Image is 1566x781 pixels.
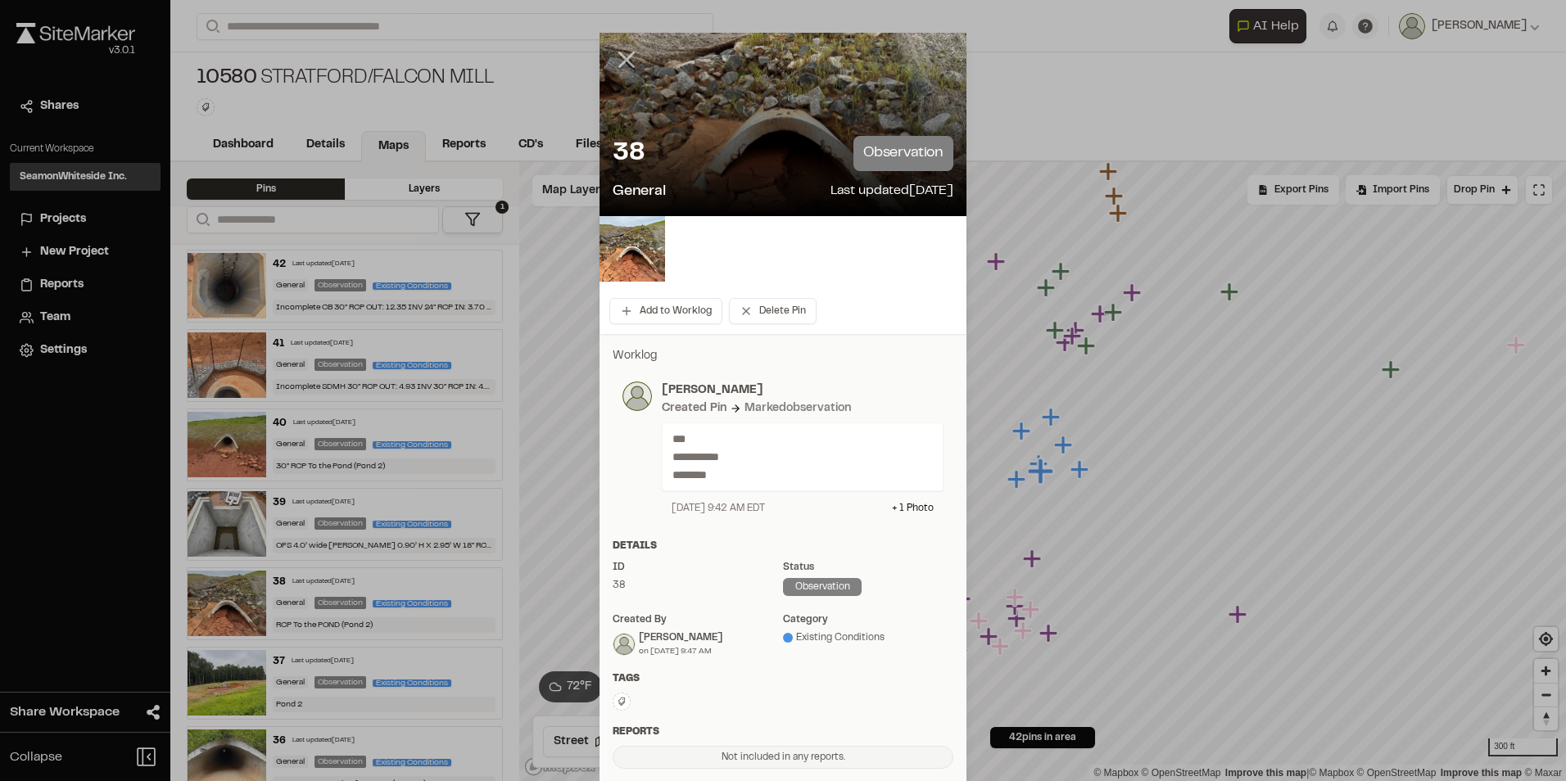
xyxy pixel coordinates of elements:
[783,578,862,596] div: observation
[613,181,666,203] p: General
[662,381,944,400] p: [PERSON_NAME]
[622,381,652,411] img: photo
[639,630,722,645] div: [PERSON_NAME]
[892,501,934,516] div: + 1 Photo
[672,501,765,516] div: [DATE] 9:42 AM EDT
[600,216,665,282] img: file
[613,671,953,686] div: Tags
[729,298,817,324] button: Delete Pin
[613,138,644,170] p: 38
[613,693,631,711] button: Edit Tags
[783,612,953,627] div: category
[613,746,953,769] div: Not included in any reports.
[745,400,851,418] div: Marked observation
[613,560,783,575] div: ID
[662,400,726,418] div: Created Pin
[613,578,783,593] div: 38
[609,298,722,324] button: Add to Worklog
[613,612,783,627] div: Created by
[783,560,953,575] div: Status
[639,645,722,657] div: on [DATE] 9:47 AM
[613,347,953,365] p: Worklog
[783,630,953,645] div: Existing Conditions
[853,136,953,171] p: observation
[613,725,953,739] div: Reports
[613,539,953,553] div: Details
[831,181,953,203] p: Last updated [DATE]
[613,634,635,655] img: Nic Waggoner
